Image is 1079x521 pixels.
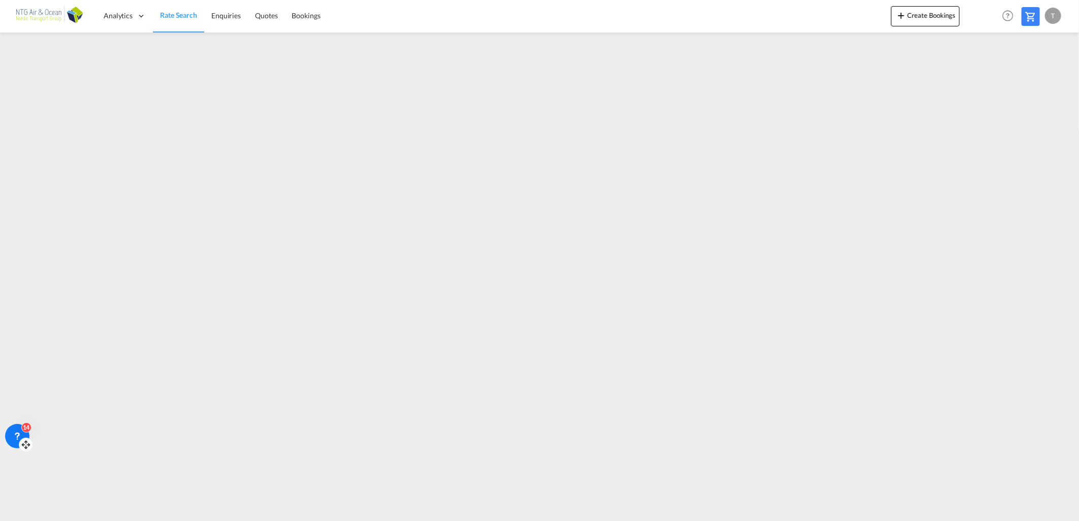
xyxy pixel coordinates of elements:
div: T [1045,8,1061,24]
span: Help [999,7,1017,24]
span: Enquiries [211,11,241,20]
md-icon: icon-plus 400-fg [895,9,907,21]
div: Help [999,7,1022,25]
span: Rate Search [160,11,197,19]
span: Quotes [255,11,277,20]
span: Analytics [104,11,133,21]
button: icon-plus 400-fgCreate Bookings [891,6,960,26]
span: Bookings [292,11,321,20]
img: af31b1c0b01f11ecbc353f8e72265e29.png [15,5,84,27]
